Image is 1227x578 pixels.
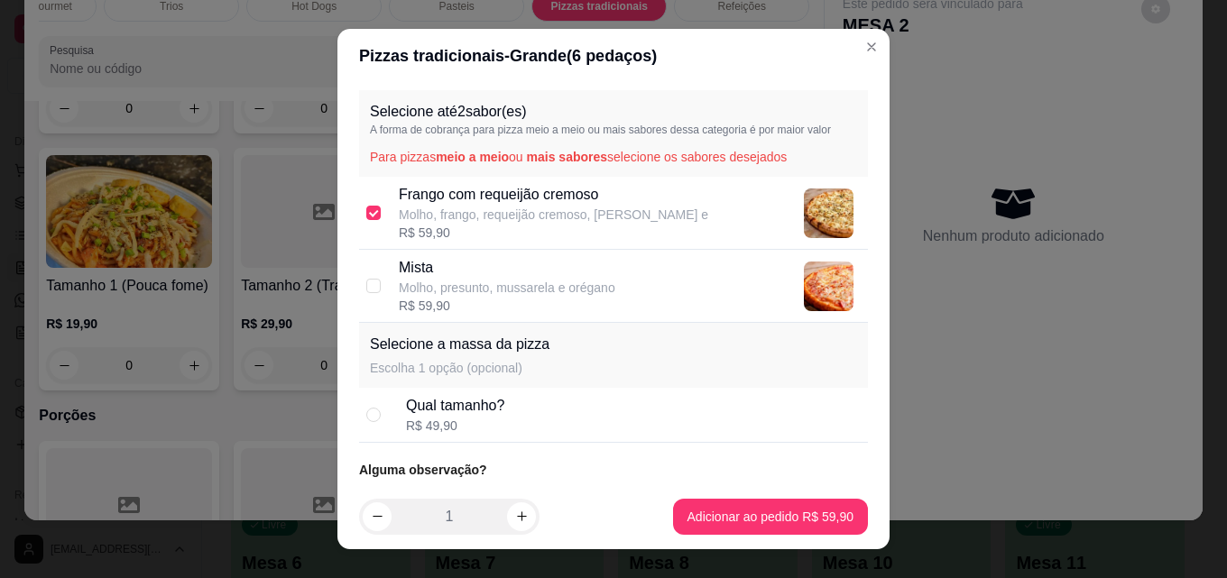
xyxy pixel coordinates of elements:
span: maior valor [778,124,831,136]
button: Adicionar ao pedido R$ 59,90 [673,499,868,535]
p: Molho, presunto, mussarela e orégano [399,279,615,297]
button: decrease-product-quantity [363,502,392,531]
span: mais sabores [527,150,608,164]
p: Escolha 1 opção (opcional) [370,359,549,377]
article: Alguma observação? [359,461,868,479]
div: R$ 49,90 [406,417,504,435]
div: R$ 59,90 [399,297,615,315]
div: Qual tamanho? [406,395,504,417]
div: R$ 59,90 [399,224,708,242]
p: Molho, frango, requeijão cremoso, [PERSON_NAME] e [399,206,708,224]
div: Pizzas tradicionais - Grande ( 6 pedaços) [359,43,868,69]
p: Para pizzas ou selecione os sabores desejados [370,148,857,166]
p: 1 [446,506,454,528]
img: product-image [804,261,853,311]
p: Frango com requeijão cremoso [399,184,708,206]
button: increase-product-quantity [507,502,536,531]
button: Close [857,32,886,61]
p: Selecione até 2 sabor(es) [370,101,857,123]
p: Mista [399,257,615,279]
p: A forma de cobrança para pizza meio a meio ou mais sabores dessa categoria é por [370,123,857,137]
img: product-image [804,188,853,238]
span: meio a meio [436,150,509,164]
p: Selecione a massa da pizza [370,334,549,355]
